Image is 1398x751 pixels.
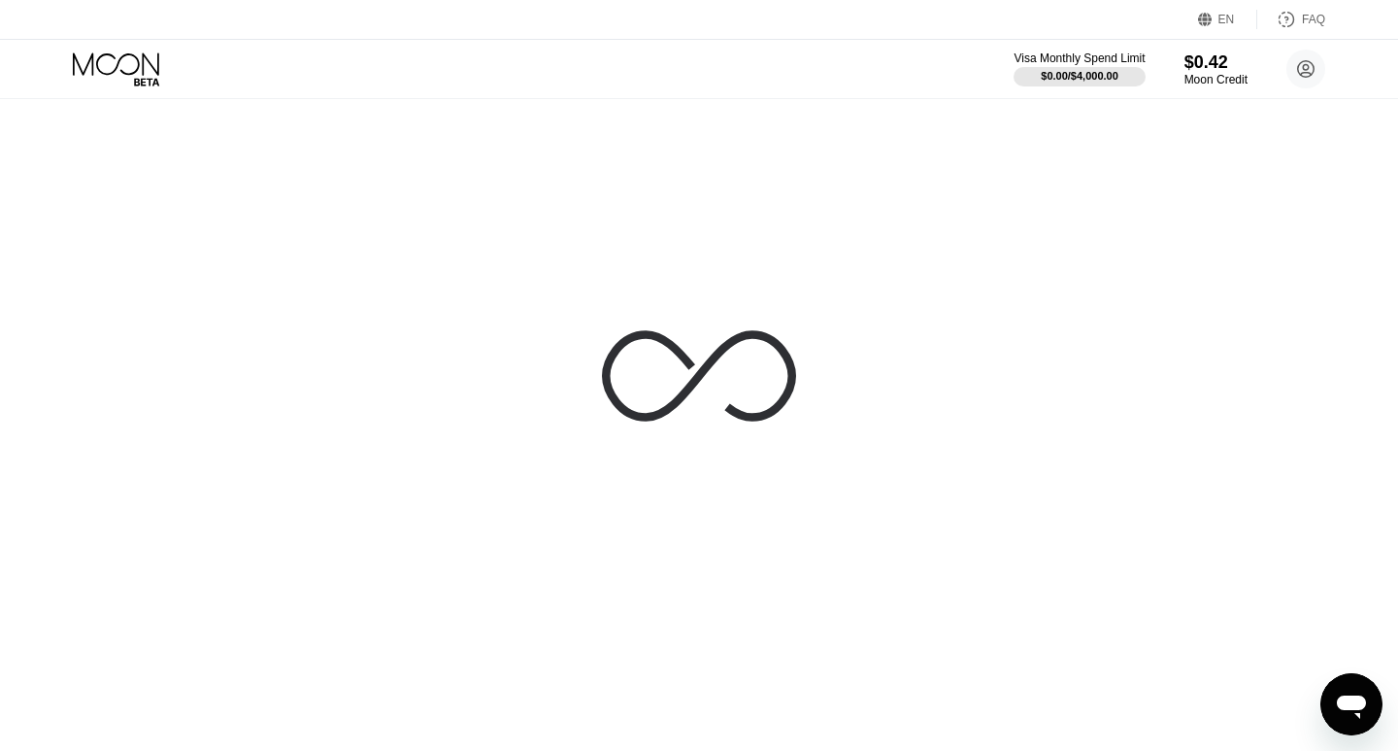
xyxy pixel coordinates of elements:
div: EN [1218,13,1235,26]
div: FAQ [1257,10,1325,29]
div: EN [1198,10,1257,29]
div: Moon Credit [1184,73,1248,86]
iframe: Button to launch messaging window [1320,673,1382,735]
div: $0.42Moon Credit [1184,52,1248,86]
div: $0.00 / $4,000.00 [1041,70,1118,82]
div: $0.42 [1184,52,1248,73]
div: FAQ [1302,13,1325,26]
div: Visa Monthly Spend Limit [1014,51,1145,65]
div: Visa Monthly Spend Limit$0.00/$4,000.00 [1014,51,1145,86]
